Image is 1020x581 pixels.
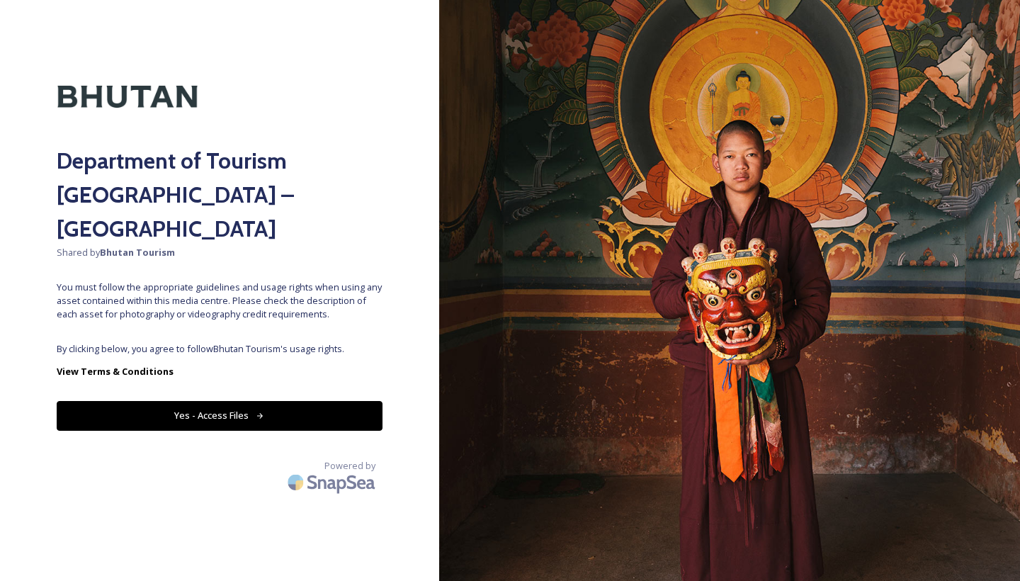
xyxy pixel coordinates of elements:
[283,466,382,499] img: SnapSea Logo
[57,246,382,259] span: Shared by
[57,57,198,137] img: Kingdom-of-Bhutan-Logo.png
[57,363,382,380] a: View Terms & Conditions
[324,459,375,473] span: Powered by
[57,401,382,430] button: Yes - Access Files
[57,342,382,356] span: By clicking below, you agree to follow Bhutan Tourism 's usage rights.
[100,246,175,259] strong: Bhutan Tourism
[57,144,382,246] h2: Department of Tourism [GEOGRAPHIC_DATA] – [GEOGRAPHIC_DATA]
[57,365,174,378] strong: View Terms & Conditions
[57,281,382,322] span: You must follow the appropriate guidelines and usage rights when using any asset contained within...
